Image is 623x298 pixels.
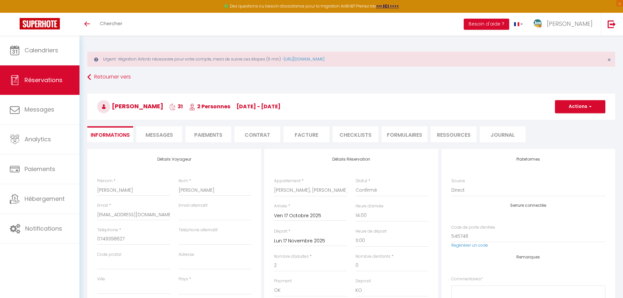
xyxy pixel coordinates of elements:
label: Nombre d'enfants [355,254,390,260]
button: Besoin d'aide ? [464,19,509,30]
li: Informations [87,126,133,142]
h4: Plateformes [451,157,605,162]
a: >>> ICI <<<< [376,3,399,9]
label: Email alternatif [179,202,208,209]
img: logout [608,20,616,28]
span: [PERSON_NAME] [97,102,163,110]
h4: Détails Réservation [274,157,428,162]
span: [PERSON_NAME] [547,20,593,28]
li: Ressources [431,126,476,142]
span: Réservations [25,76,62,84]
h4: Détails Voyageur [97,157,251,162]
li: CHECKLISTS [333,126,378,142]
span: × [607,56,611,64]
a: Chercher [95,13,127,36]
h4: Remarques [451,255,605,259]
a: Retourner vers [87,71,615,83]
li: Contrat [234,126,280,142]
label: Arrivée [274,203,287,209]
span: [DATE] - [DATE] [236,103,281,110]
div: Urgent : Migration Airbnb nécessaire pour votre compte, merci de suivre ces étapes (5 min) - [87,52,615,67]
label: Prénom [97,178,112,184]
label: Deposit [355,278,371,284]
label: Pays [179,276,188,282]
label: Adresse [179,252,194,258]
h4: Serrure connectée [451,203,605,208]
span: Calendriers [25,46,58,54]
label: Heure de départ [355,228,387,235]
label: Nombre d'adultes [274,254,309,260]
span: Messages [25,105,54,114]
span: Notifications [25,224,62,233]
label: Appartement [274,178,301,184]
li: Facture [284,126,329,142]
label: Source [451,178,465,184]
span: Chercher [100,20,122,27]
a: [URL][DOMAIN_NAME] [284,56,324,62]
span: Analytics [25,135,51,143]
button: Close [607,57,611,63]
label: Départ [274,228,287,235]
li: Paiements [185,126,231,142]
label: Nom [179,178,188,184]
label: Code de porte d'entrée [451,224,495,231]
label: Statut [355,178,367,184]
span: Hébergement [25,195,65,203]
label: Ville [97,276,105,282]
span: 31 [169,103,183,110]
span: 2 Personnes [189,103,230,110]
label: Code postal [97,252,121,258]
button: Actions [555,100,605,113]
label: Téléphone alternatif [179,227,218,233]
label: Email [97,202,108,209]
img: ... [533,19,543,29]
label: Payment [274,278,292,284]
label: Heure d'arrivée [355,203,384,209]
li: FORMULAIRES [382,126,427,142]
span: Messages [146,131,173,139]
a: Regénérer un code [451,242,488,248]
label: Commentaires [451,276,483,282]
a: ... [PERSON_NAME] [528,13,601,36]
li: Journal [480,126,526,142]
img: Super Booking [20,18,60,29]
span: Paiements [25,165,55,173]
label: Téléphone [97,227,118,233]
